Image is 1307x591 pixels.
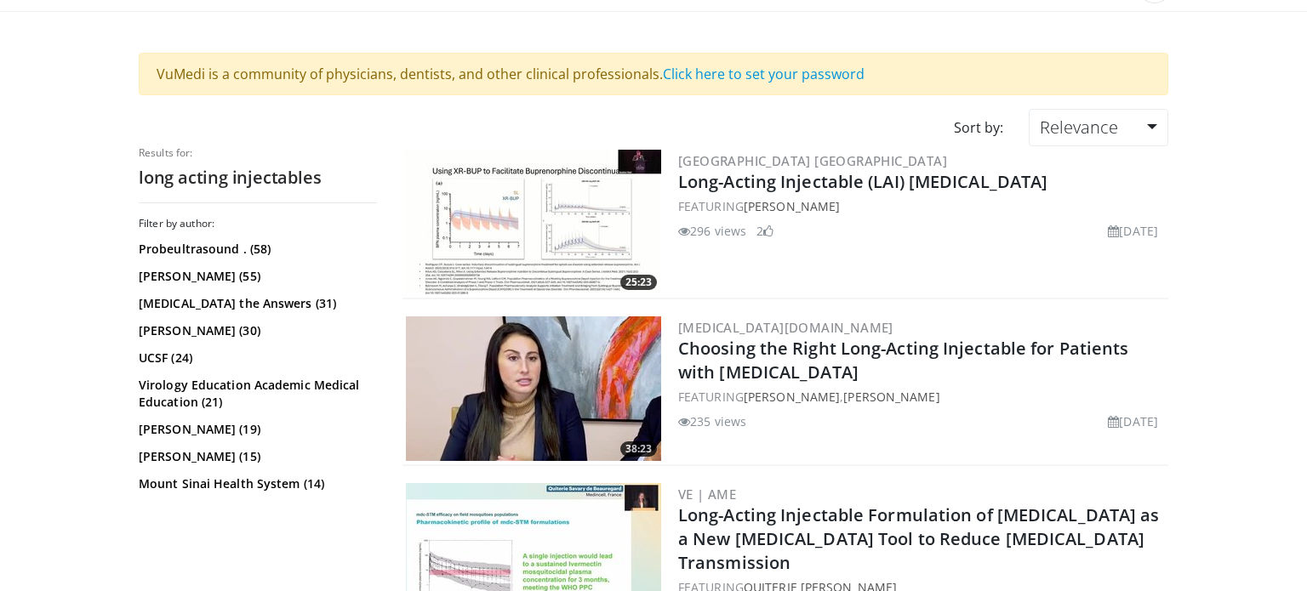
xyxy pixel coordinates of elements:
[139,377,373,411] a: Virology Education Academic Medical Education (21)
[843,389,939,405] a: [PERSON_NAME]
[678,412,746,430] li: 235 views
[663,65,865,83] a: Click here to set your password
[678,319,893,336] a: [MEDICAL_DATA][DOMAIN_NAME]
[1108,412,1158,430] li: [DATE]
[139,349,373,367] a: UCSF (24)
[756,222,773,240] li: 2
[139,146,377,160] p: Results for:
[139,53,1168,95] div: VuMedi is a community of physicians, dentists, and other clinical professionals.
[139,448,373,465] a: [PERSON_NAME] (15)
[620,275,657,290] span: 25:23
[678,486,736,503] a: VE | AME
[678,152,947,169] a: [GEOGRAPHIC_DATA] [GEOGRAPHIC_DATA]
[139,268,373,285] a: [PERSON_NAME] (55)
[1040,116,1118,139] span: Relevance
[139,241,373,258] a: Probeultrasound . (58)
[139,421,373,438] a: [PERSON_NAME] (19)
[139,295,373,312] a: [MEDICAL_DATA] the Answers (31)
[678,337,1128,384] a: Choosing the Right Long-Acting Injectable for Patients with [MEDICAL_DATA]
[1029,109,1168,146] a: Relevance
[678,503,1160,574] a: Long-Acting Injectable Formulation of [MEDICAL_DATA] as a New [MEDICAL_DATA] Tool to Reduce [MEDI...
[620,441,657,457] span: 38:23
[678,170,1047,193] a: Long-Acting Injectable (LAI) [MEDICAL_DATA]
[744,198,840,214] a: [PERSON_NAME]
[1108,222,1158,240] li: [DATE]
[139,167,377,189] h2: long acting injectables
[406,150,661,294] img: 22bd2ed3-b585-4feb-b1d7-b17e026de17e.300x170_q85_crop-smart_upscale.jpg
[139,322,373,339] a: [PERSON_NAME] (30)
[678,222,746,240] li: 296 views
[678,388,1165,406] div: FEATURING ,
[406,316,661,461] a: 38:23
[406,316,661,461] img: d14f804e-960b-40b0-8189-51cf4fb0bdeb.300x170_q85_crop-smart_upscale.jpg
[941,109,1016,146] div: Sort by:
[139,475,373,492] a: Mount Sinai Health System (14)
[406,150,661,294] a: 25:23
[678,197,1165,215] div: FEATURING
[744,389,840,405] a: [PERSON_NAME]
[139,217,377,230] h3: Filter by author:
